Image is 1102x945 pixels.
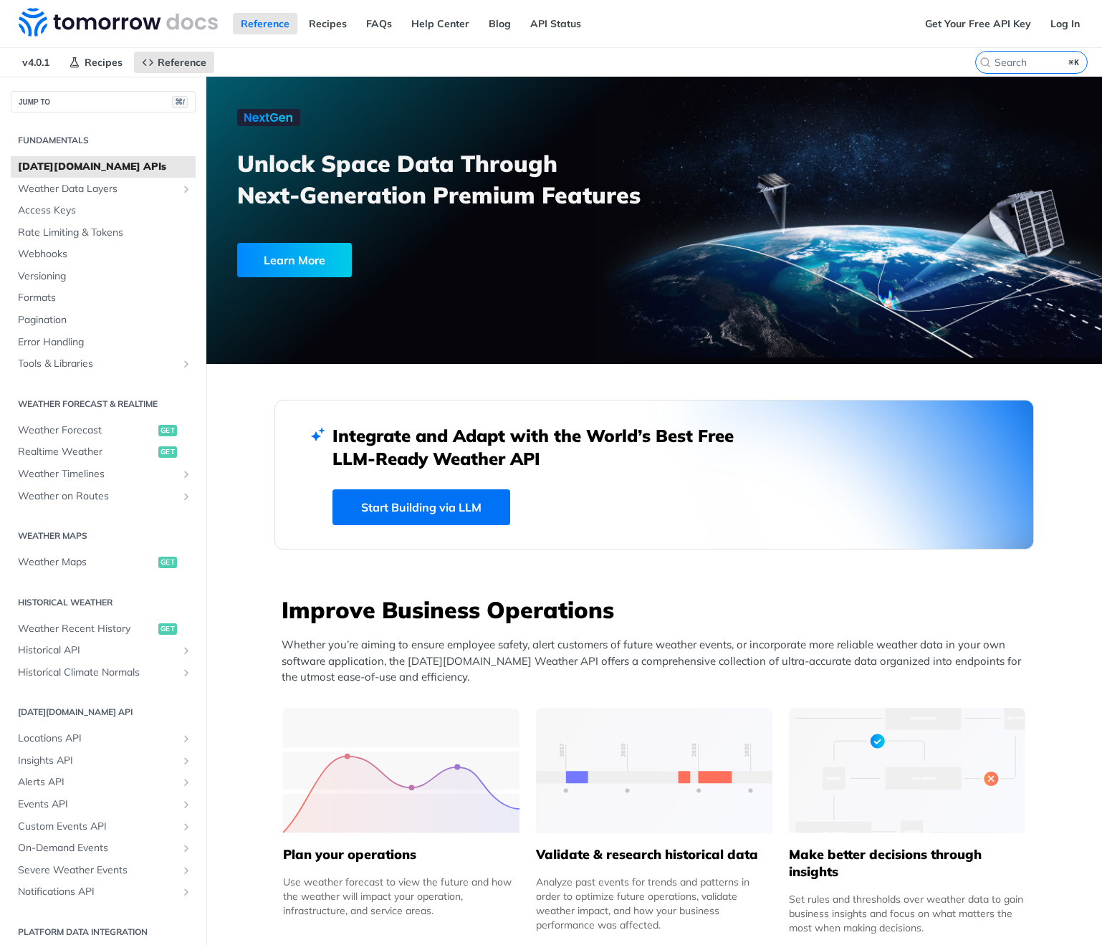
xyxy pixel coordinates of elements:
[403,13,477,34] a: Help Center
[11,706,196,719] h2: [DATE][DOMAIN_NAME] API
[18,622,155,636] span: Weather Recent History
[11,486,196,507] a: Weather on RoutesShow subpages for Weather on Routes
[11,266,196,287] a: Versioning
[181,358,192,370] button: Show subpages for Tools & Libraries
[181,865,192,876] button: Show subpages for Severe Weather Events
[18,555,155,570] span: Weather Maps
[85,56,123,69] span: Recipes
[18,423,155,438] span: Weather Forecast
[158,446,177,458] span: get
[14,52,57,73] span: v4.0.1
[789,892,1025,935] div: Set rules and thresholds over weather data to gain business insights and focus on what matters th...
[172,96,188,108] span: ⌘/
[11,310,196,331] a: Pagination
[11,156,196,178] a: [DATE][DOMAIN_NAME] APIs
[536,846,772,863] h5: Validate & research historical data
[11,287,196,309] a: Formats
[181,886,192,898] button: Show subpages for Notifications API
[18,885,177,899] span: Notifications API
[11,222,196,244] a: Rate Limiting & Tokens
[11,398,196,411] h2: Weather Forecast & realtime
[11,353,196,375] a: Tools & LibrariesShow subpages for Tools & Libraries
[18,797,177,812] span: Events API
[134,52,214,73] a: Reference
[18,666,177,680] span: Historical Climate Normals
[61,52,130,73] a: Recipes
[181,843,192,854] button: Show subpages for On-Demand Events
[181,645,192,656] button: Show subpages for Historical API
[282,637,1034,686] p: Whether you’re aiming to ensure employee safety, alert customers of future weather events, or inc...
[181,755,192,767] button: Show subpages for Insights API
[11,596,196,609] h2: Historical Weather
[158,425,177,436] span: get
[181,733,192,744] button: Show subpages for Locations API
[11,926,196,939] h2: Platform DATA integration
[11,860,196,881] a: Severe Weather EventsShow subpages for Severe Weather Events
[18,203,192,218] span: Access Keys
[522,13,589,34] a: API Status
[11,662,196,683] a: Historical Climate NormalsShow subpages for Historical Climate Normals
[237,243,352,277] div: Learn More
[11,91,196,112] button: JUMP TO⌘/
[181,469,192,480] button: Show subpages for Weather Timelines
[789,708,1025,833] img: a22d113-group-496-32x.svg
[11,750,196,772] a: Insights APIShow subpages for Insights API
[11,464,196,485] a: Weather TimelinesShow subpages for Weather Timelines
[283,708,519,833] img: 39565e8-group-4962x.svg
[11,134,196,147] h2: Fundamentals
[11,816,196,838] a: Custom Events APIShow subpages for Custom Events API
[1065,55,1083,69] kbd: ⌘K
[11,838,196,859] a: On-Demand EventsShow subpages for On-Demand Events
[11,178,196,200] a: Weather Data LayersShow subpages for Weather Data Layers
[1043,13,1088,34] a: Log In
[18,269,192,284] span: Versioning
[332,424,755,470] h2: Integrate and Adapt with the World’s Best Free LLM-Ready Weather API
[158,56,206,69] span: Reference
[11,244,196,265] a: Webhooks
[181,821,192,833] button: Show subpages for Custom Events API
[979,57,991,68] svg: Search
[18,467,177,481] span: Weather Timelines
[18,313,192,327] span: Pagination
[283,846,519,863] h5: Plan your operations
[11,332,196,353] a: Error Handling
[11,441,196,463] a: Realtime Weatherget
[11,794,196,815] a: Events APIShow subpages for Events API
[358,13,400,34] a: FAQs
[917,13,1039,34] a: Get Your Free API Key
[283,875,519,918] div: Use weather forecast to view the future and how the weather will impact your operation, infrastru...
[301,13,355,34] a: Recipes
[11,772,196,793] a: Alerts APIShow subpages for Alerts API
[158,557,177,568] span: get
[282,594,1034,625] h3: Improve Business Operations
[18,775,177,790] span: Alerts API
[18,754,177,768] span: Insights API
[18,226,192,240] span: Rate Limiting & Tokens
[18,841,177,855] span: On-Demand Events
[11,618,196,640] a: Weather Recent Historyget
[237,109,300,126] img: NextGen
[18,335,192,350] span: Error Handling
[233,13,297,34] a: Reference
[481,13,519,34] a: Blog
[18,291,192,305] span: Formats
[18,731,177,746] span: Locations API
[158,623,177,635] span: get
[181,183,192,195] button: Show subpages for Weather Data Layers
[18,643,177,658] span: Historical API
[18,445,155,459] span: Realtime Weather
[332,489,510,525] a: Start Building via LLM
[536,708,772,833] img: 13d7ca0-group-496-2.svg
[11,529,196,542] h2: Weather Maps
[18,160,192,174] span: [DATE][DOMAIN_NAME] APIs
[536,875,772,932] div: Analyze past events for trends and patterns in order to optimize future operations, validate weat...
[11,728,196,749] a: Locations APIShow subpages for Locations API
[181,777,192,788] button: Show subpages for Alerts API
[19,8,218,37] img: Tomorrow.io Weather API Docs
[789,846,1025,881] h5: Make better decisions through insights
[181,799,192,810] button: Show subpages for Events API
[11,640,196,661] a: Historical APIShow subpages for Historical API
[11,881,196,903] a: Notifications APIShow subpages for Notifications API
[18,489,177,504] span: Weather on Routes
[11,552,196,573] a: Weather Mapsget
